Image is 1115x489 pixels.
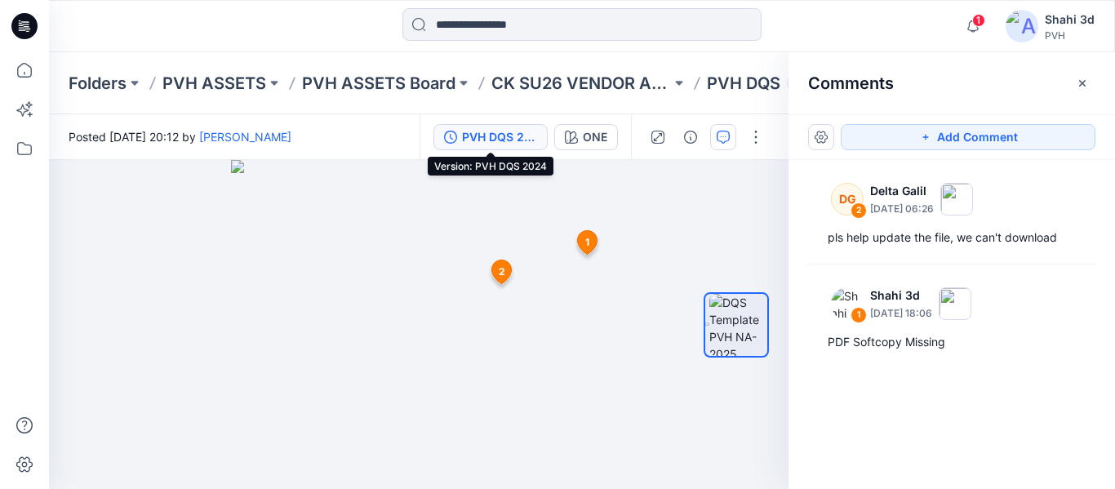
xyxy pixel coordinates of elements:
p: [DATE] 18:06 [870,305,932,322]
div: PVH [1045,29,1095,42]
div: Shahi 3d [1045,10,1095,29]
button: ONE [554,124,618,150]
div: ONE [583,128,607,146]
div: PVH DQS 2024 [462,128,537,146]
div: 2 [851,202,867,219]
div: 1 [851,307,867,323]
button: Add Comment [841,124,1095,150]
img: DQS Template PVH NA-2025 [709,294,767,356]
a: Folders [69,72,127,95]
div: PDF Softcopy Missing [828,332,1076,352]
a: CK SU26 VENDOR ASSETS [491,72,671,95]
div: DG [831,183,864,216]
img: avatar [1006,10,1038,42]
img: eyJhbGciOiJIUzI1NiIsImtpZCI6IjAiLCJzbHQiOiJzZXMiLCJ0eXAiOiJKV1QifQ.eyJkYXRhIjp7InR5cGUiOiJzdG9yYW... [231,160,606,489]
img: Shahi 3d [831,287,864,320]
p: PVH DQS [707,72,780,95]
button: PVH DQS 2024 [433,124,548,150]
p: Delta Galil [870,181,934,201]
button: Details [677,124,704,150]
h2: Comments [808,73,894,93]
a: PVH ASSETS [162,72,266,95]
span: Legacy Style [787,73,862,93]
div: pls help update the file, we can't download [828,228,1076,247]
p: Shahi 3d [870,286,932,305]
a: PVH ASSETS Board [302,72,455,95]
a: [PERSON_NAME] [199,130,291,144]
span: 1 [972,14,985,27]
p: [DATE] 06:26 [870,201,934,217]
span: Posted [DATE] 20:12 by [69,128,291,145]
button: Legacy Style [780,72,862,95]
